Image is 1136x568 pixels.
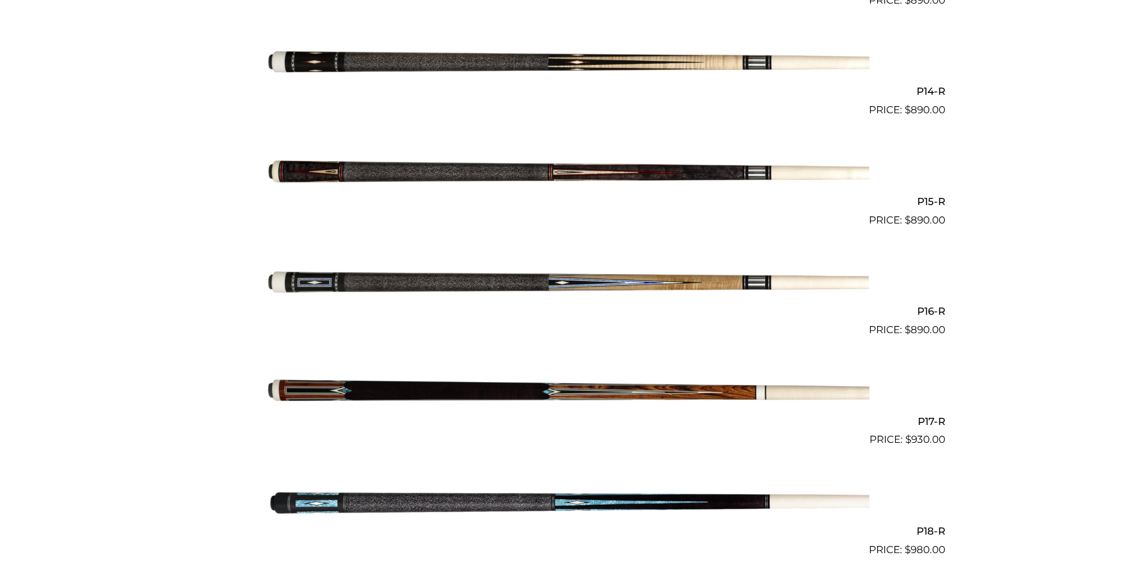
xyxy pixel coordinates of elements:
span: $ [905,433,911,445]
h2: P17-R [191,410,945,432]
bdi: 890.00 [905,324,945,336]
img: P14-R [267,13,869,113]
bdi: 890.00 [905,104,945,116]
a: P18-R $980.00 [191,452,945,557]
h2: P15-R [191,190,945,212]
a: P14-R $890.00 [191,13,945,118]
img: P17-R [267,343,869,443]
bdi: 980.00 [905,544,945,555]
a: P15-R $890.00 [191,123,945,228]
bdi: 930.00 [905,433,945,445]
h2: P18-R [191,520,945,542]
span: $ [905,324,911,336]
a: P16-R $890.00 [191,233,945,338]
span: $ [905,214,911,226]
img: P16-R [267,233,869,333]
bdi: 890.00 [905,214,945,226]
img: P18-R [267,452,869,553]
span: $ [905,544,911,555]
img: P15-R [267,123,869,223]
span: $ [905,104,911,116]
h2: P14-R [191,80,945,103]
h2: P16-R [191,300,945,322]
a: P17-R $930.00 [191,343,945,448]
